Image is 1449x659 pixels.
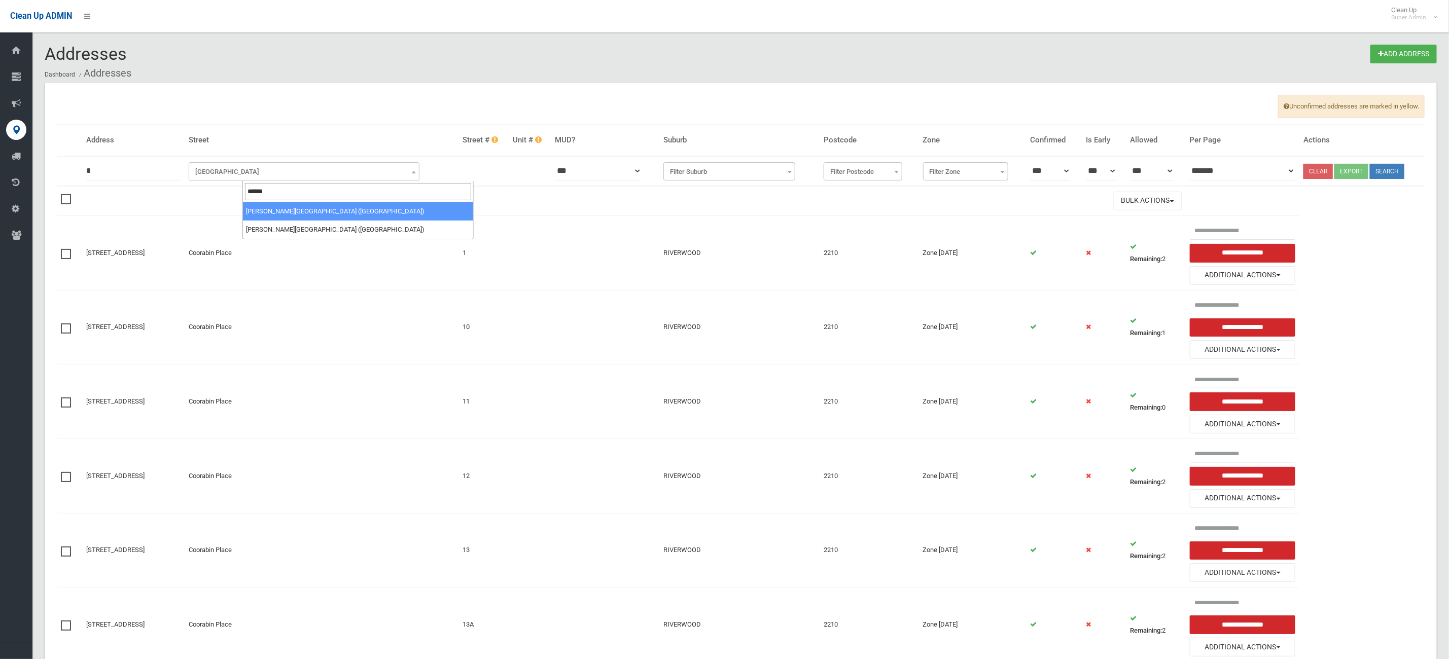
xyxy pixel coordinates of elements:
td: 2 [1126,513,1186,588]
td: 2 [1126,215,1186,290]
h4: Zone [923,136,1022,144]
strong: Remaining: [1130,255,1162,263]
td: RIVERWOOD [659,364,820,439]
td: 12 [458,438,509,513]
li: Addresses [77,64,131,83]
td: 0 [1126,364,1186,439]
td: Coorabin Place [185,513,459,588]
td: 10 [458,290,509,364]
td: 13 [458,513,509,588]
span: Filter Street [191,165,417,179]
span: Unconfirmed addresses are marked in yellow. [1278,95,1425,118]
td: Coorabin Place [185,364,459,439]
button: Export [1334,164,1368,179]
h4: Per Page [1190,136,1296,144]
h4: Actions [1303,136,1421,144]
td: Coorabin Place [185,290,459,364]
span: Filter Postcode [824,162,902,180]
h4: Street [189,136,455,144]
span: Filter Zone [923,162,1009,180]
td: RIVERWOOD [659,513,820,588]
strong: Remaining: [1130,404,1162,411]
td: RIVERWOOD [659,215,820,290]
a: Add Address [1370,45,1437,63]
h4: Unit # [513,136,547,144]
h4: Is Early [1086,136,1122,144]
span: Filter Postcode [826,165,900,179]
td: Zone [DATE] [919,513,1027,588]
span: Clean Up [1386,6,1436,21]
td: 1 [458,215,509,290]
td: Zone [DATE] [919,290,1027,364]
button: Additional Actions [1190,266,1296,285]
strong: Remaining: [1130,552,1162,560]
h4: Postcode [824,136,915,144]
a: Dashboard [45,71,75,78]
h4: Address [86,136,181,144]
h4: Confirmed [1030,136,1078,144]
strong: Remaining: [1130,627,1162,634]
button: Additional Actions [1190,415,1296,433]
td: RIVERWOOD [659,438,820,513]
span: Filter Suburb [666,165,792,179]
button: Search [1370,164,1404,179]
button: Additional Actions [1190,638,1296,656]
button: Bulk Actions [1114,192,1182,210]
td: Zone [DATE] [919,438,1027,513]
td: 2210 [820,215,919,290]
a: [STREET_ADDRESS] [86,546,145,554]
button: Additional Actions [1190,489,1296,508]
a: [STREET_ADDRESS] [86,249,145,257]
span: Filter Zone [926,165,1006,179]
a: [STREET_ADDRESS] [86,620,145,628]
td: Zone [DATE] [919,215,1027,290]
td: Zone [DATE] [919,364,1027,439]
td: Coorabin Place [185,438,459,513]
h4: Street # [463,136,505,144]
strong: Remaining: [1130,478,1162,486]
td: 2210 [820,364,919,439]
li: [PERSON_NAME][GEOGRAPHIC_DATA] ([GEOGRAPHIC_DATA]) [243,221,473,239]
td: 1 [1126,290,1186,364]
a: [STREET_ADDRESS] [86,323,145,331]
small: Super Admin [1391,14,1426,21]
h4: Suburb [663,136,816,144]
td: Coorabin Place [185,215,459,290]
a: [STREET_ADDRESS] [86,397,145,405]
span: Addresses [45,44,127,64]
button: Additional Actions [1190,563,1296,582]
span: Clean Up ADMIN [10,11,72,21]
span: Filter Suburb [663,162,795,180]
h4: MUD? [555,136,656,144]
td: 11 [458,364,509,439]
td: 2210 [820,290,919,364]
td: 2210 [820,438,919,513]
a: [STREET_ADDRESS] [86,472,145,480]
h4: Allowed [1130,136,1182,144]
button: Additional Actions [1190,340,1296,359]
span: Filter Street [189,162,420,180]
strong: Remaining: [1130,329,1162,337]
li: [PERSON_NAME][GEOGRAPHIC_DATA] ([GEOGRAPHIC_DATA]) [243,202,473,221]
td: 2210 [820,513,919,588]
td: RIVERWOOD [659,290,820,364]
td: 2 [1126,438,1186,513]
a: Clear [1303,164,1333,179]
